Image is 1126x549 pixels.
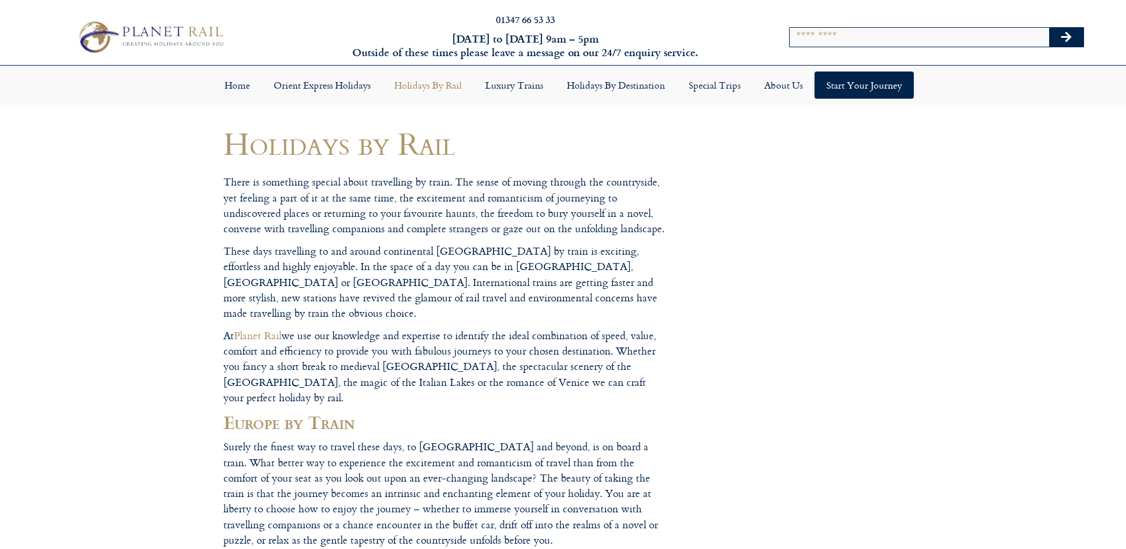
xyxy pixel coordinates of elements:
[752,72,815,99] a: About Us
[223,328,667,405] p: At we use our knowledge and expertise to identify the ideal combination of speed, value, comfort ...
[473,72,555,99] a: Luxury Trains
[223,174,667,236] p: There is something special about travelling by train. The sense of moving through the countryside...
[73,18,228,56] img: Planet Rail Train Holidays Logo
[303,32,748,60] h6: [DATE] to [DATE] 9am – 5pm Outside of these times please leave a message on our 24/7 enquiry serv...
[1049,28,1083,47] button: Search
[555,72,677,99] a: Holidays by Destination
[496,12,555,26] a: 01347 66 53 33
[815,72,914,99] a: Start your Journey
[234,327,281,343] a: Planet Rail
[223,243,667,321] p: These days travelling to and around continental [GEOGRAPHIC_DATA] by train is exciting, effortles...
[213,72,262,99] a: Home
[262,72,382,99] a: Orient Express Holidays
[382,72,473,99] a: Holidays by Rail
[223,439,667,548] p: Surely the finest way to travel these days, to [GEOGRAPHIC_DATA] and beyond, is on board a train....
[223,412,667,433] h2: Europe by Train
[223,126,667,161] h1: Holidays by Rail
[677,72,752,99] a: Special Trips
[6,72,1120,99] nav: Menu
